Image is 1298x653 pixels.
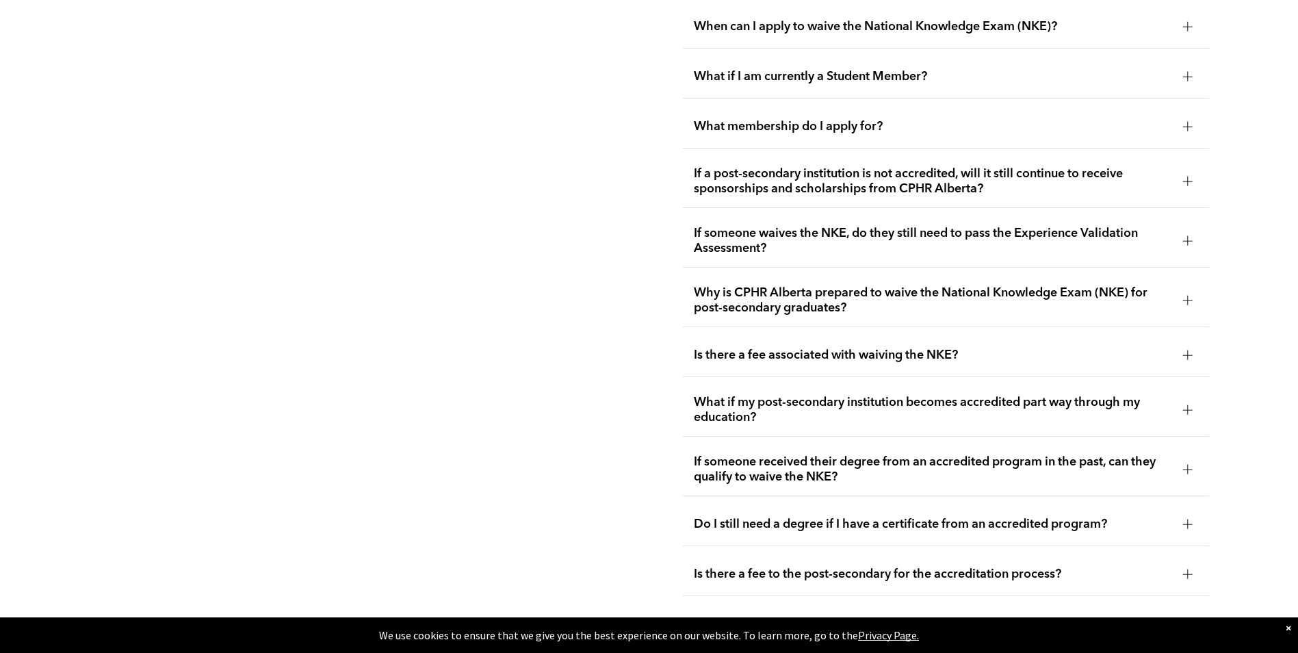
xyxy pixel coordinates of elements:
span: Is there a fee associated with waiving the NKE? [694,348,1172,363]
span: Do I still need a degree if I have a certificate from an accredited program? [694,517,1172,532]
span: If someone received their degree from an accredited program in the past, can they qualify to waiv... [694,454,1172,485]
span: If someone waives the NKE, do they still need to pass the Experience Validation Assessment? [694,226,1172,256]
a: Privacy Page. [858,628,919,642]
span: When can I apply to waive the National Knowledge Exam (NKE)? [694,19,1172,34]
div: Dismiss notification [1286,621,1291,635]
span: What if my post-secondary institution becomes accredited part way through my education? [694,395,1172,425]
span: What membership do I apply for? [694,119,1172,134]
span: If a post-secondary institution is not accredited, will it still continue to receive sponsorships... [694,166,1172,196]
span: What if I am currently a Student Member? [694,69,1172,84]
span: Is there a fee to the post-secondary for the accreditation process? [694,567,1172,582]
span: Why is CPHR Alberta prepared to waive the National Knowledge Exam (NKE) for post-secondary gradua... [694,285,1172,316]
